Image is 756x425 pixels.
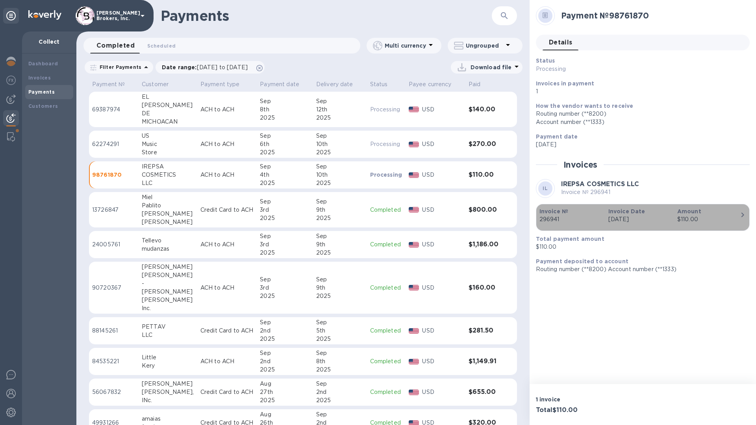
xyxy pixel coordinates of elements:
[409,142,419,147] img: USD
[316,206,364,214] div: 9th
[316,388,364,396] div: 2nd
[260,388,310,396] div: 27th
[316,318,364,327] div: Sep
[260,179,310,187] div: 2025
[142,415,194,423] div: amaias
[536,258,628,264] b: Payment deposited to account
[6,76,16,85] img: Foreign exchange
[260,396,310,405] div: 2025
[260,349,310,357] div: Sep
[142,218,194,226] div: [PERSON_NAME]
[92,80,135,89] span: Payment №
[370,240,402,249] p: Completed
[536,204,750,231] button: Invoice №296941Invoice Date[DATE]Amount$110.00
[260,163,310,171] div: Sep
[316,105,364,114] div: 12th
[316,357,364,366] div: 8th
[561,180,639,188] b: IREPSA COSMETICS LLC
[200,388,254,396] p: Credit Card to ACH
[142,245,194,253] div: mudanzas
[260,105,310,114] div: 8th
[260,292,310,300] div: 2025
[200,80,240,89] p: Payment type
[409,328,419,334] img: USD
[142,323,194,331] div: PETTAV
[142,93,194,101] div: EL
[142,362,194,370] div: Kery
[409,207,419,213] img: USD
[28,38,70,46] p: Collect
[316,198,364,206] div: Sep
[200,80,250,89] span: Payment type
[28,103,58,109] b: Customers
[142,353,194,362] div: Little
[142,210,194,218] div: [PERSON_NAME]
[422,140,462,148] p: USD
[536,110,743,118] div: Routing number (**8200)
[260,275,310,284] div: Sep
[142,237,194,245] div: Tellevo
[260,335,310,343] div: 2025
[316,114,364,122] div: 2025
[96,10,136,21] p: [PERSON_NAME] Brokers, Inc.
[161,7,492,24] h1: Payments
[200,327,254,335] p: Credit Card to ACH
[469,327,501,334] h3: $281.50
[536,133,578,140] b: Payment date
[316,171,364,179] div: 10th
[422,327,462,335] p: USD
[142,279,194,288] div: -
[539,208,568,214] b: Invoice №
[260,327,310,335] div: 2nd
[316,410,364,419] div: Sep
[466,42,503,50] p: Ungrouped
[260,198,310,206] div: Sep
[142,388,194,396] div: [PERSON_NAME],
[316,97,364,105] div: Sep
[469,80,491,89] span: Paid
[142,201,194,210] div: Pablito
[260,318,310,327] div: Sep
[316,140,364,148] div: 10th
[608,215,671,224] p: [DATE]
[316,284,364,292] div: 9th
[469,241,501,248] h3: $1,186.00
[92,284,135,292] p: 90720367
[260,171,310,179] div: 4th
[536,65,674,73] p: Processing
[28,75,51,81] b: Invoices
[536,140,743,149] p: [DATE]
[142,331,194,339] div: LLC
[96,64,141,70] p: Filter Payments
[92,206,135,214] p: 13726847
[469,106,501,113] h3: $140.00
[469,358,501,365] h3: $1,149.91
[536,407,640,414] h3: Total $110.00
[471,63,512,71] p: Download file
[162,63,252,71] p: Date range :
[142,263,194,271] div: [PERSON_NAME]
[142,118,194,126] div: MICHOACAN
[469,171,501,179] h3: $110.00
[469,80,481,89] p: Paid
[200,240,254,249] p: ACH to ACH
[316,80,363,89] span: Delivery date
[536,57,555,64] b: Status
[260,80,309,89] span: Payment date
[260,366,310,374] div: 2025
[260,206,310,214] div: 3rd
[197,64,248,70] span: [DATE] to [DATE]
[409,359,419,364] img: USD
[260,357,310,366] div: 2nd
[260,114,310,122] div: 2025
[260,232,310,240] div: Sep
[142,380,194,388] div: [PERSON_NAME]
[28,89,55,95] b: Payments
[370,284,402,292] p: Completed
[316,275,364,284] div: Sep
[409,390,419,395] img: USD
[260,240,310,249] div: 3rd
[469,206,501,214] h3: $800.00
[200,105,254,114] p: ACH to ACH
[28,10,61,20] img: Logo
